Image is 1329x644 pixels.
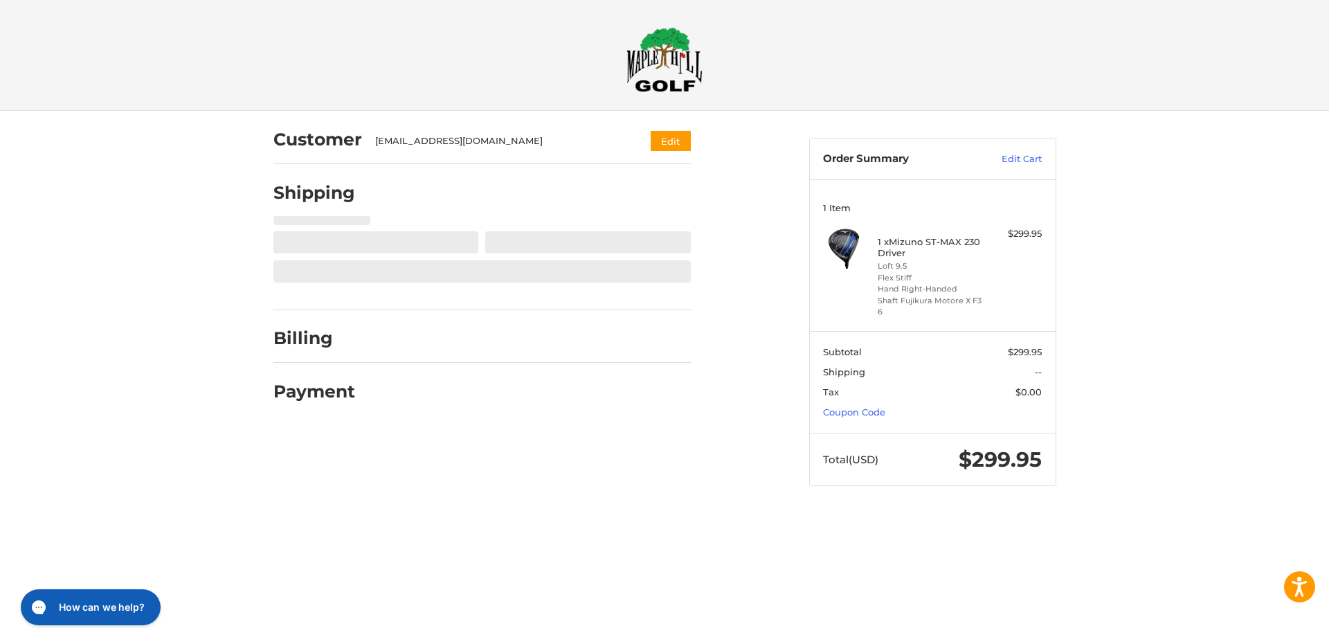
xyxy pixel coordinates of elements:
a: Edit Cart [972,152,1042,166]
h3: 1 Item [823,202,1042,213]
h4: 1 x Mizuno ST-MAX 230 Driver [878,236,984,259]
button: Edit [651,131,691,151]
span: $299.95 [1008,346,1042,357]
h2: Customer [273,129,362,150]
iframe: Gorgias live chat messenger [14,584,165,630]
h2: Payment [273,381,355,402]
li: Flex Stiff [878,272,984,284]
li: Shaft Fujikura Motore X F3 6 [878,295,984,318]
h3: Order Summary [823,152,972,166]
span: $299.95 [959,447,1042,472]
span: Subtotal [823,346,862,357]
span: -- [1035,366,1042,377]
h2: Shipping [273,182,355,204]
div: [EMAIL_ADDRESS][DOMAIN_NAME] [375,134,624,148]
img: Maple Hill Golf [626,27,703,92]
h2: Billing [273,328,354,349]
span: $0.00 [1015,386,1042,397]
span: Total (USD) [823,453,878,466]
div: $299.95 [987,227,1042,241]
span: Shipping [823,366,865,377]
a: Coupon Code [823,406,885,418]
span: Tax [823,386,839,397]
li: Hand Right-Handed [878,283,984,295]
li: Loft 9.5 [878,260,984,272]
